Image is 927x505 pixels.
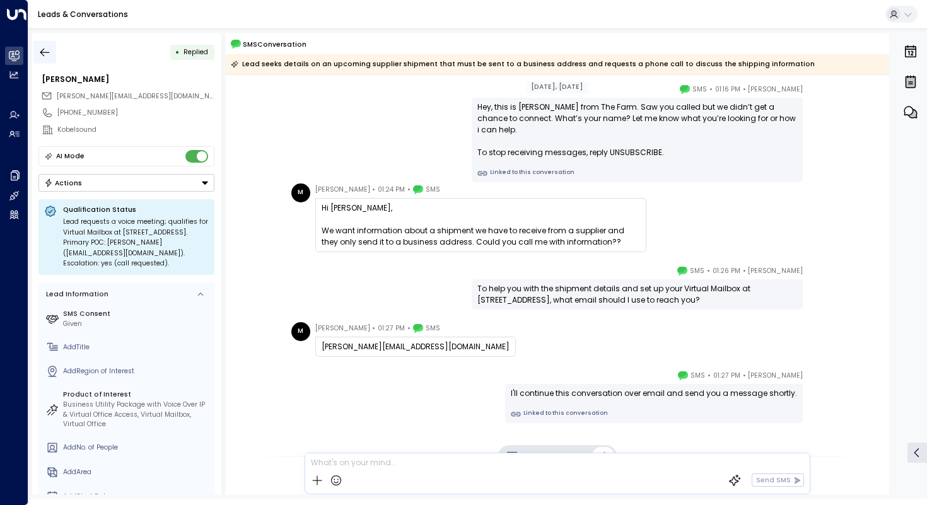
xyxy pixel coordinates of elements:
p: Continued via [522,451,588,461]
div: [PHONE_NUMBER] [57,108,214,118]
span: [PERSON_NAME] [748,83,803,96]
div: M [291,183,310,202]
span: [PERSON_NAME] [748,369,803,382]
label: SMS Consent [63,309,211,319]
div: To help you with the shipment details and set up your Virtual Mailbox at [STREET_ADDRESS], what e... [477,283,797,306]
div: AddNo. of People [63,443,211,453]
div: Hi [PERSON_NAME], We want information about a shipment we have to receive from a supplier and the... [322,202,640,248]
span: [PERSON_NAME] [748,265,803,277]
span: 01:27 PM [378,322,405,335]
span: SMS [692,83,707,96]
div: [DATE], [DATE] [527,81,588,94]
span: SMS [690,265,704,277]
span: [PERSON_NAME] [315,322,370,335]
div: Lead requests a voice meeting; qualifies for Virtual Mailbox at [STREET_ADDRESS]. Primary POC: [P... [63,217,209,269]
label: Product of Interest [63,390,211,400]
div: • [175,44,180,61]
span: • [708,369,711,382]
span: 01:24 PM [378,183,405,196]
span: • [743,83,746,96]
div: AI Mode [56,150,85,163]
img: 5_headshot.jpg [808,83,827,102]
div: Hey, this is [PERSON_NAME] from The Farm. Saw you called but we didn’t get a chance to connect. W... [477,102,797,158]
div: AddStart Date [63,492,211,502]
div: AddArea [63,467,211,477]
span: 01:27 PM [713,369,740,382]
span: • [743,369,746,382]
p: Qualification Status [63,205,209,214]
img: 5_headshot.jpg [808,265,827,284]
div: Kobelsound [57,125,214,135]
span: [PERSON_NAME] [315,183,370,196]
div: Lead seeks details on an upcoming supplier shipment that must be sent to a business address and r... [231,58,815,71]
span: [PERSON_NAME][EMAIL_ADDRESS][DOMAIN_NAME] [57,91,226,101]
span: Email [569,451,588,460]
span: • [707,265,710,277]
a: Leads & Conversations [38,9,128,20]
div: AddTitle [63,342,211,352]
div: [PERSON_NAME][EMAIL_ADDRESS][DOMAIN_NAME] [322,341,510,352]
span: • [372,183,375,196]
span: SMS [426,183,440,196]
span: Replied [184,47,208,57]
span: Michael@kobelsound.com [57,91,214,102]
span: • [407,322,411,335]
a: Linked to this conversation [477,168,797,178]
a: Linked to this conversation [511,409,797,419]
span: • [743,265,746,277]
div: AddRegion of Interest [63,366,211,376]
div: M [291,322,310,341]
span: SMS [691,369,705,382]
button: Actions [38,174,214,192]
div: [PERSON_NAME] [42,74,214,85]
span: • [407,183,411,196]
img: 5_headshot.jpg [808,369,827,388]
span: • [709,83,713,96]
span: SMS [426,322,440,335]
div: Lead Information [43,289,108,299]
div: Button group with a nested menu [38,174,214,192]
span: 01:16 PM [715,83,740,96]
span: SMS Conversation [243,39,306,50]
span: 01:26 PM [713,265,740,277]
span: • [372,322,375,335]
div: Business Utility Package with Voice Over IP & Virtual Office Access, Virtual Mailbox, Virtual Office [63,400,211,429]
div: Actions [44,178,83,187]
div: Given [63,319,211,329]
div: I'll continue this conversation over email and send you a message shortly. [511,388,797,399]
